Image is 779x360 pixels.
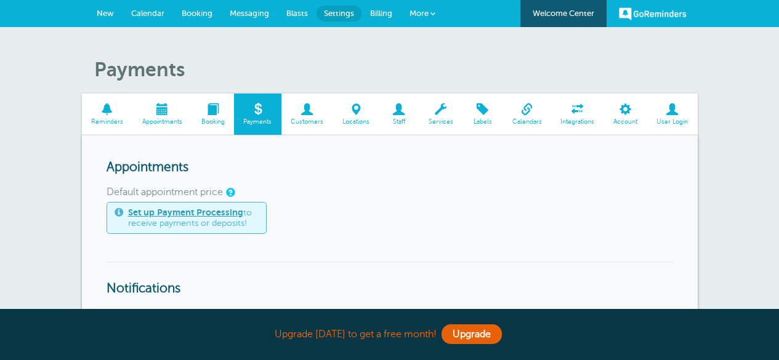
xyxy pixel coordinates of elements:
[462,94,503,135] a: Labels
[647,94,698,135] a: User Login
[551,94,604,135] a: Integrations
[107,303,381,323] label: Should we send you a notification when a payment succeeds?
[128,207,243,217] a: Set up Payment Processing
[469,118,496,126] span: Labels
[131,9,164,18] span: Calendar
[82,321,698,348] div: Upgrade [DATE] to get a free month!
[317,6,361,22] a: Settings
[230,9,269,18] span: Messaging
[339,118,373,126] span: Locations
[503,94,551,135] a: Calendars
[425,118,456,126] span: Services
[385,118,413,126] span: Staff
[97,9,114,18] span: New
[107,182,223,202] label: Default appointment price
[610,118,641,126] span: Account
[286,9,308,18] span: Blasts
[139,118,185,126] span: Appointments
[370,9,392,18] span: Billing
[419,94,462,135] a: Services
[107,262,673,297] h3: Notifications
[333,94,379,135] a: Locations
[604,94,647,135] a: Account
[94,58,698,81] h1: Payments
[226,188,233,196] a: An optional default price for appointments. If you set a price on an appointment, you can include...
[240,118,275,126] span: Payments
[192,94,234,135] a: Booking
[288,118,327,126] span: Customers
[128,207,259,229] span: to receive payments or deposits!
[281,94,333,135] a: Customers
[132,94,192,135] a: Appointments
[410,9,429,18] span: More
[324,9,354,18] span: Settings
[653,118,692,126] span: User Login
[198,118,228,126] span: Booking
[82,94,133,135] a: Reminders
[88,118,127,126] span: Reminders
[557,118,598,126] span: Integrations
[182,9,212,18] span: Booking
[442,324,502,344] a: Upgrade
[509,118,545,126] span: Calendars
[379,94,419,135] a: Staff
[107,160,673,175] h3: Appointments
